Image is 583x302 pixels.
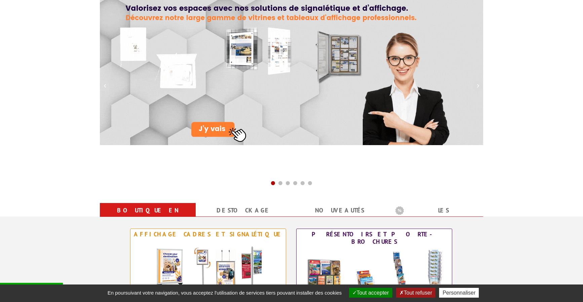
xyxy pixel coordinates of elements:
div: Affichage Cadres et Signalétique [132,231,284,238]
span: En poursuivant votre navigation, vous acceptez l'utilisation de services tiers pouvant installer ... [104,290,345,296]
a: Boutique en ligne [108,204,188,229]
button: Tout refuser [396,288,435,298]
b: Les promotions [395,204,479,218]
a: Destockage [204,204,283,216]
a: nouveautés [300,204,379,216]
button: Tout accepter [349,288,392,298]
button: Personnaliser (fenêtre modale) [439,288,479,298]
div: Présentoirs et Porte-brochures [298,231,450,245]
img: Affichage Cadres et Signalétique [146,240,270,300]
a: Les promotions [395,204,475,229]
